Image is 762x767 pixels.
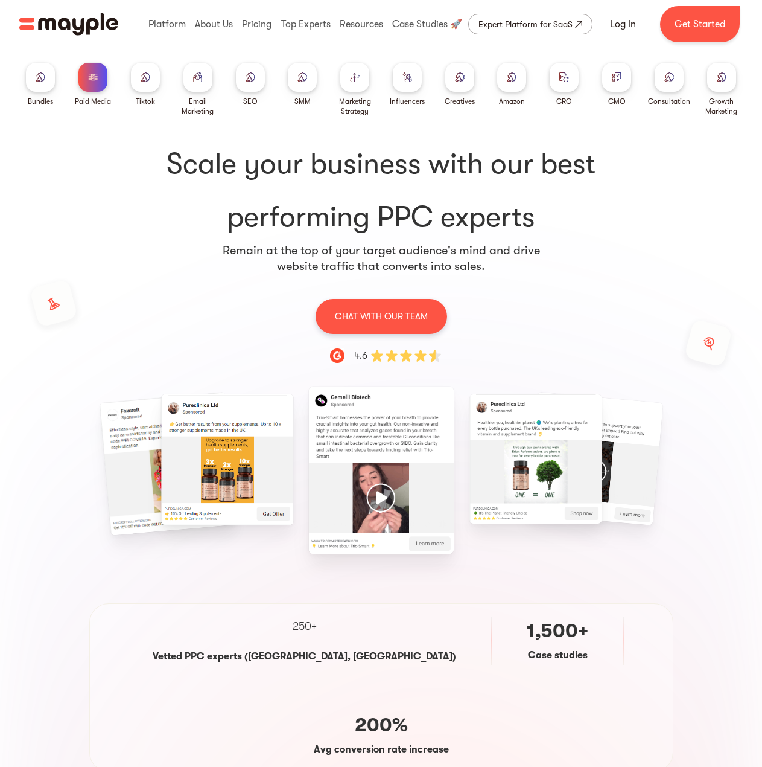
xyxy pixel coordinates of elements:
a: Tiktok [131,63,160,106]
a: Log In [595,10,650,39]
div: Influencers [390,97,425,106]
p: Remain at the top of your target audience's mind and drive website traffic that converts into sales. [222,243,541,274]
span: Scale your business with our best [34,145,728,184]
p: Avg conversion rate increase [314,742,449,757]
div: Growth Marketing [700,97,743,116]
div: Marketing Strategy [334,97,376,116]
a: Influencers [390,63,425,106]
div: 2 / 15 [472,397,597,521]
div: 4.6 [354,348,367,363]
div: Tiktok [136,97,155,106]
img: Mayple logo [19,13,118,36]
a: SEO [236,63,265,106]
div: Bundles [28,97,53,106]
div: 3 / 15 [626,397,751,520]
a: Paid Media [75,63,111,106]
a: Marketing Strategy [334,63,376,116]
a: Amazon [497,63,526,106]
p: 200% [355,713,408,737]
a: Consultation [648,63,690,106]
p: CHAT WITH OUR TEAM [335,309,428,324]
div: Resources [337,5,386,43]
a: CRO [550,63,579,106]
a: home [19,13,118,36]
a: SMM [288,63,317,106]
div: Email Marketing [176,97,219,116]
div: 15 / 15 [165,397,290,522]
div: About Us [192,5,236,43]
a: Creatives [445,63,475,106]
div: CMO [608,97,626,106]
a: Email Marketing [176,63,219,116]
div: SMM [294,97,311,106]
h1: performing PPC experts [34,145,728,237]
a: CHAT WITH OUR TEAM [316,298,447,334]
a: Bundles [26,63,55,106]
div: Platform [145,5,189,43]
div: Paid Media [75,97,111,106]
div: Creatives [445,97,475,106]
a: Growth Marketing [700,63,743,116]
div: 14 / 15 [11,397,136,530]
a: Get Started [660,6,740,42]
div: SEO [243,97,258,106]
div: Consultation [648,97,690,106]
p: Vetted PPC experts ([GEOGRAPHIC_DATA], [GEOGRAPHIC_DATA]) [153,649,456,664]
a: CMO [602,63,631,106]
div: CRO [556,97,572,106]
div: Expert Platform for SaaS [478,17,573,31]
p: Case studies [528,648,588,663]
p: 250+ [293,618,317,635]
a: Expert Platform for SaaS [468,14,592,34]
div: 1 / 15 [319,397,443,543]
div: Amazon [499,97,525,106]
div: Top Experts [278,5,334,43]
div: Pricing [239,5,275,43]
p: 1,500+ [527,619,588,643]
